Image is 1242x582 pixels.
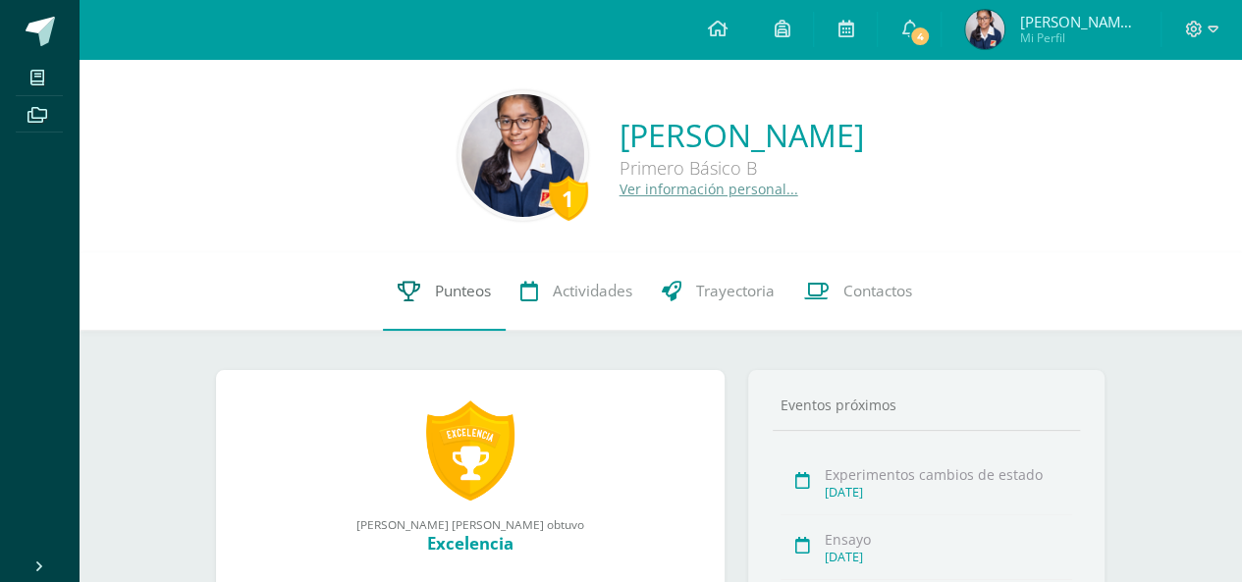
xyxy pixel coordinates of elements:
span: Trayectoria [696,281,775,301]
span: Contactos [843,281,912,301]
a: [PERSON_NAME] [620,114,864,156]
a: Ver información personal... [620,180,798,198]
div: [DATE] [825,549,1072,565]
img: e283eeb8aba75b2223869fef0542b5ad.png [461,94,584,217]
div: 1 [549,176,588,221]
a: Trayectoria [647,252,789,331]
span: 4 [909,26,931,47]
a: Contactos [789,252,927,331]
div: [DATE] [825,484,1072,501]
span: Mi Perfil [1019,29,1137,46]
a: Actividades [506,252,647,331]
div: Experimentos cambios de estado [825,465,1072,484]
div: Primero Básico B [620,156,864,180]
span: Actividades [553,281,632,301]
span: Punteos [435,281,491,301]
a: Punteos [383,252,506,331]
div: [PERSON_NAME] [PERSON_NAME] obtuvo [236,516,705,532]
span: [PERSON_NAME] [PERSON_NAME] [1019,12,1137,31]
div: Eventos próximos [773,396,1080,414]
img: 0df5b5bb091ac1274c66e48cce06e8d0.png [965,10,1004,49]
div: Excelencia [236,532,705,555]
div: Ensayo [825,530,1072,549]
